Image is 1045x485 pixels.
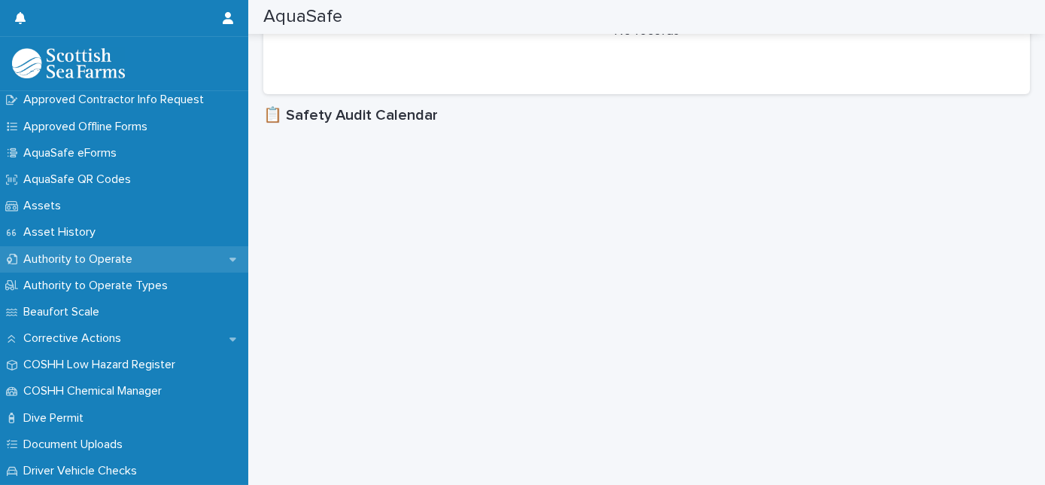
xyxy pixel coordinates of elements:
[17,172,143,187] p: AquaSafe QR Codes
[17,146,129,160] p: AquaSafe eForms
[17,279,180,293] p: Authority to Operate Types
[17,464,149,478] p: Driver Vehicle Checks
[12,48,125,78] img: bPIBxiqnSb2ggTQWdOVV
[17,331,133,346] p: Corrective Actions
[17,93,216,107] p: Approved Contractor Info Request
[17,199,73,213] p: Assets
[17,225,108,239] p: Asset History
[263,6,342,28] h2: AquaSafe
[17,252,144,267] p: Authority to Operate
[17,438,135,452] p: Document Uploads
[17,358,187,372] p: COSHH Low Hazard Register
[17,411,96,426] p: Dive Permit
[263,106,1030,124] h1: 📋 Safety Audit Calendar
[17,305,111,319] p: Beaufort Scale
[17,384,174,398] p: COSHH Chemical Manager
[17,120,159,134] p: Approved Offline Forms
